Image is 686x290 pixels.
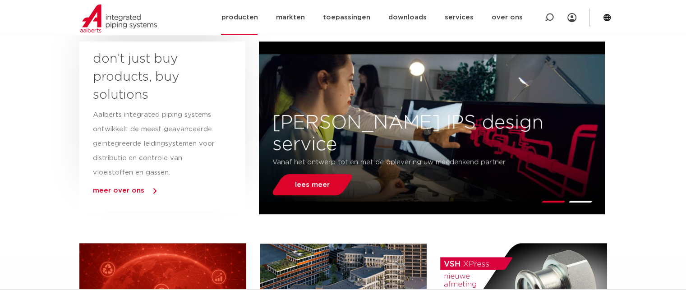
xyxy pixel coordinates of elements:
[295,181,330,188] span: lees meer
[541,201,565,203] li: Page dot 1
[93,50,216,104] h3: don’t just buy products, buy solutions
[93,108,216,180] p: Aalberts integrated piping systems ontwikkelt de meest geavanceerde geïntegreerde leidingsystemen...
[270,174,355,195] a: lees meer
[568,201,592,203] li: Page dot 2
[259,112,605,155] h3: [PERSON_NAME] IPS design service
[272,155,537,170] p: Vanaf het ontwerp tot en met de oplevering uw meedenkend partner
[93,187,144,194] a: meer over ons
